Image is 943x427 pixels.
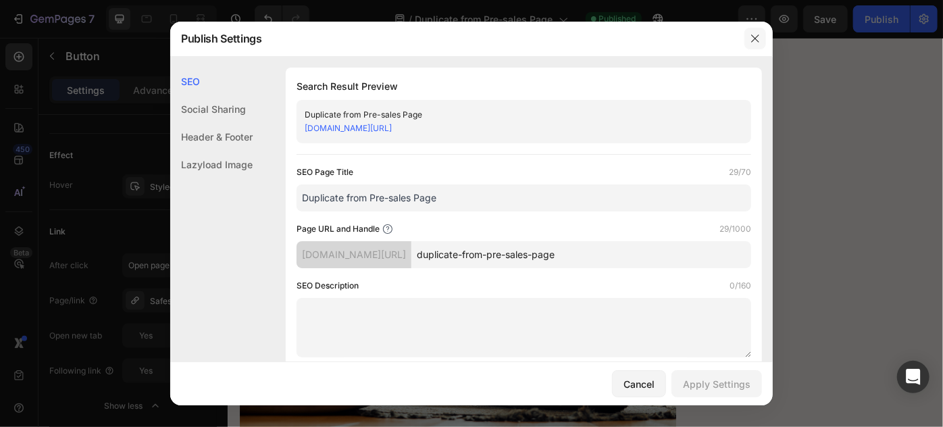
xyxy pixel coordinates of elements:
h1: Search Result Preview [297,78,751,95]
strong: But stock is limited. [15,69,108,80]
div: Header & Footer [170,123,253,151]
label: 0/160 [730,279,751,293]
label: Page URL and Handle [297,222,380,236]
button: Apply Settings [671,370,762,397]
label: 29/1000 [719,222,751,236]
button: Cancel [612,370,666,397]
div: Apply Settings [683,377,750,391]
div: SEO [170,68,253,95]
a: [DOMAIN_NAME][URL] [305,123,392,133]
div: Lazyload Image [170,151,253,178]
div: Duplicate from Pre-sales Page [305,108,721,122]
div: Cancel [623,377,655,391]
span: Once our current batch is gone, it may be weeks before we can restock due to supplier demand. [15,69,488,94]
input: Handle [411,241,751,268]
div: [DOMAIN_NAME][URL] [297,241,411,268]
div: Open Intercom Messenger [897,361,929,393]
div: Social Sharing [170,95,253,123]
input: Title [297,184,751,211]
div: Publish Settings [170,21,738,56]
span: If you install the kit and don’t feel your home is significantly safer, send it back for a full r... [15,27,426,38]
label: 29/70 [729,166,751,179]
label: SEO Page Title [297,166,353,179]
span: no questions asked. [15,41,103,52]
label: SEO Description [297,279,359,293]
